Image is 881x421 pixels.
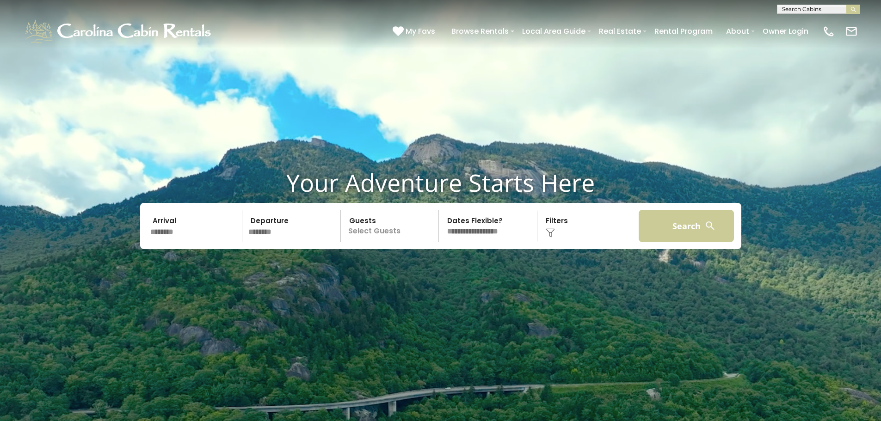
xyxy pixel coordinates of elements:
[721,23,754,39] a: About
[406,25,435,37] span: My Favs
[393,25,437,37] a: My Favs
[845,25,858,38] img: mail-regular-white.png
[546,228,555,238] img: filter--v1.png
[822,25,835,38] img: phone-regular-white.png
[704,220,716,232] img: search-regular-white.png
[639,210,734,242] button: Search
[7,168,874,197] h1: Your Adventure Starts Here
[447,23,513,39] a: Browse Rentals
[650,23,717,39] a: Rental Program
[594,23,646,39] a: Real Estate
[758,23,813,39] a: Owner Login
[518,23,590,39] a: Local Area Guide
[344,210,439,242] p: Select Guests
[23,18,215,45] img: White-1-1-2.png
